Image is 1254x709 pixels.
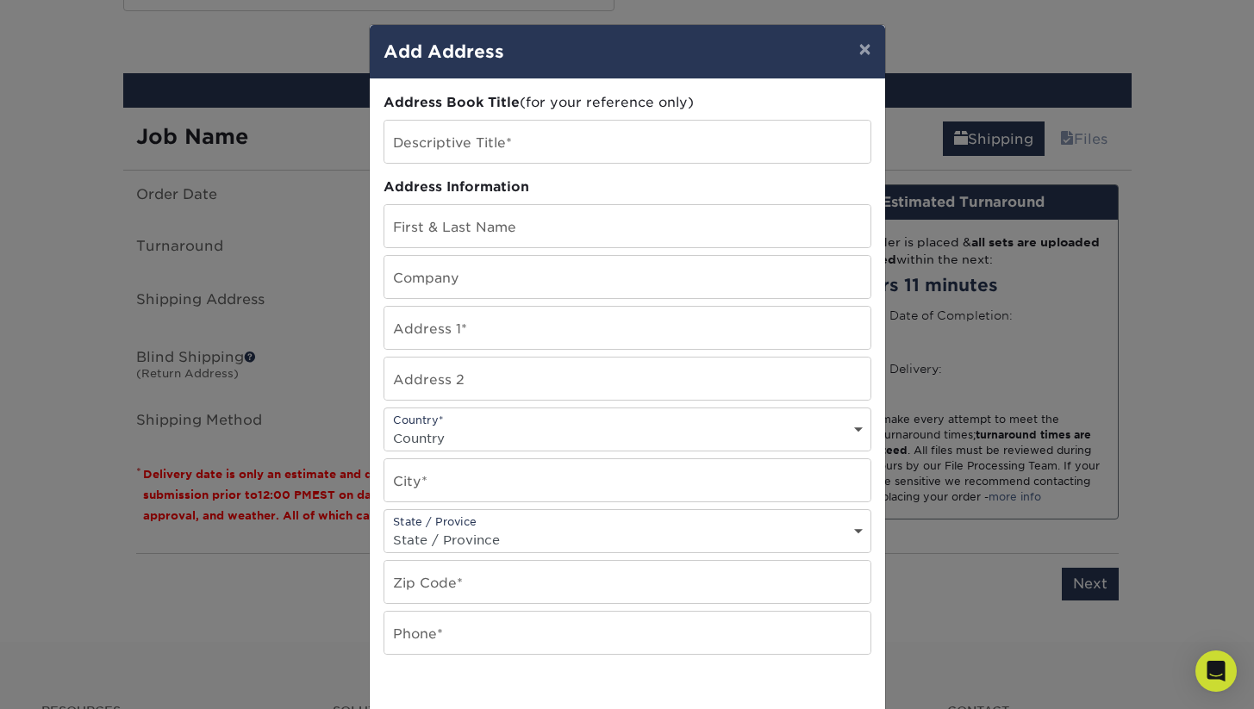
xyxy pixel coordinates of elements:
button: × [845,25,884,73]
span: Address Book Title [384,94,520,110]
div: (for your reference only) [384,93,871,113]
div: Address Information [384,177,871,197]
h4: Add Address [384,39,871,65]
div: Open Intercom Messenger [1195,650,1237,692]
